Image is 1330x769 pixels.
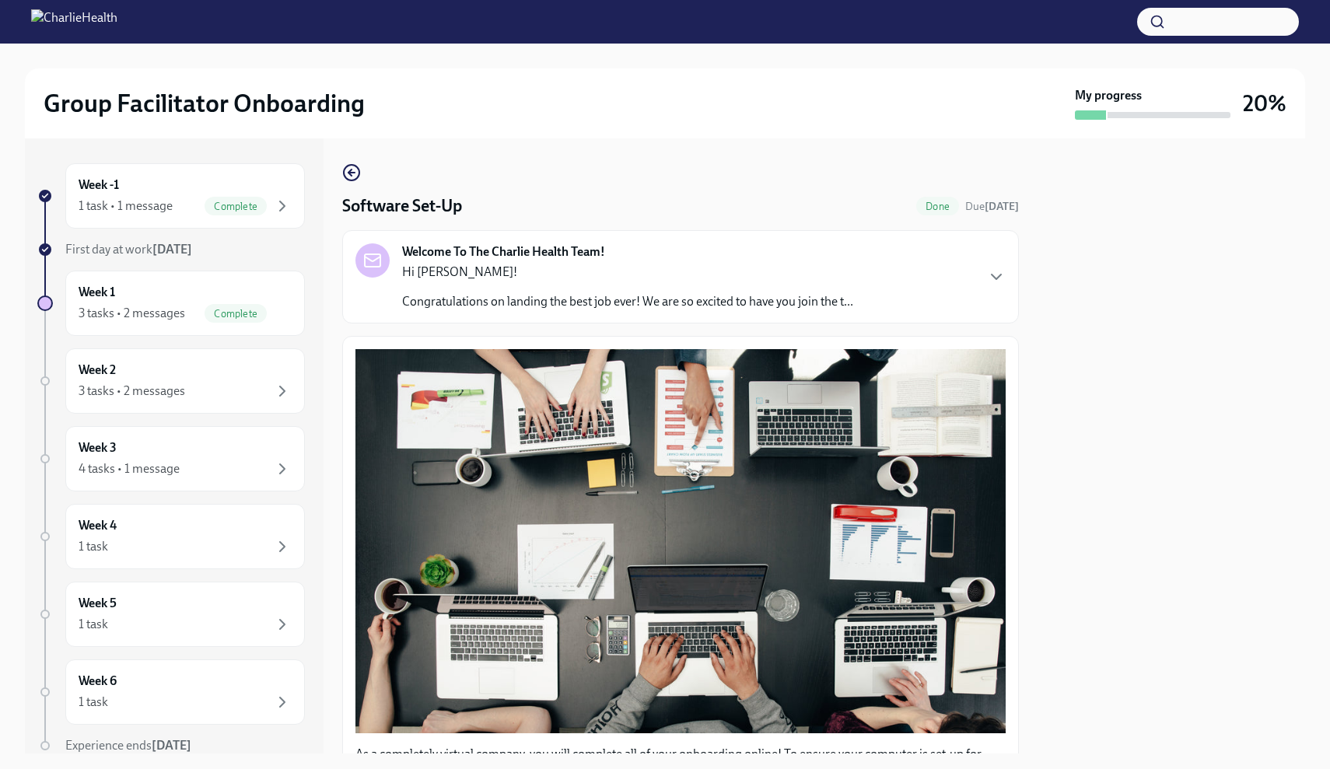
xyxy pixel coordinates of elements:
[79,362,116,379] h6: Week 2
[37,426,305,491] a: Week 34 tasks • 1 message
[916,201,959,212] span: Done
[1243,89,1286,117] h3: 20%
[79,197,173,215] div: 1 task • 1 message
[205,308,267,320] span: Complete
[37,582,305,647] a: Week 51 task
[79,305,185,322] div: 3 tasks • 2 messages
[79,284,115,301] h6: Week 1
[37,163,305,229] a: Week -11 task • 1 messageComplete
[65,738,191,753] span: Experience ends
[37,659,305,725] a: Week 61 task
[402,293,853,310] p: Congratulations on landing the best job ever! We are so excited to have you join the t...
[37,271,305,336] a: Week 13 tasks • 2 messagesComplete
[79,694,108,711] div: 1 task
[152,738,191,753] strong: [DATE]
[79,673,117,690] h6: Week 6
[65,242,192,257] span: First day at work
[79,517,117,534] h6: Week 4
[1075,87,1142,104] strong: My progress
[355,349,1006,733] button: Zoom image
[79,439,117,456] h6: Week 3
[79,538,108,555] div: 1 task
[402,264,853,281] p: Hi [PERSON_NAME]!
[152,242,192,257] strong: [DATE]
[79,595,117,612] h6: Week 5
[37,348,305,414] a: Week 23 tasks • 2 messages
[402,243,605,260] strong: Welcome To The Charlie Health Team!
[31,9,117,34] img: CharlieHealth
[985,200,1019,213] strong: [DATE]
[965,199,1019,214] span: August 26th, 2025 09:00
[79,460,180,477] div: 4 tasks • 1 message
[342,194,462,218] h4: Software Set-Up
[79,616,108,633] div: 1 task
[79,383,185,400] div: 3 tasks • 2 messages
[44,88,365,119] h2: Group Facilitator Onboarding
[965,200,1019,213] span: Due
[79,177,119,194] h6: Week -1
[205,201,267,212] span: Complete
[37,241,305,258] a: First day at work[DATE]
[37,504,305,569] a: Week 41 task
